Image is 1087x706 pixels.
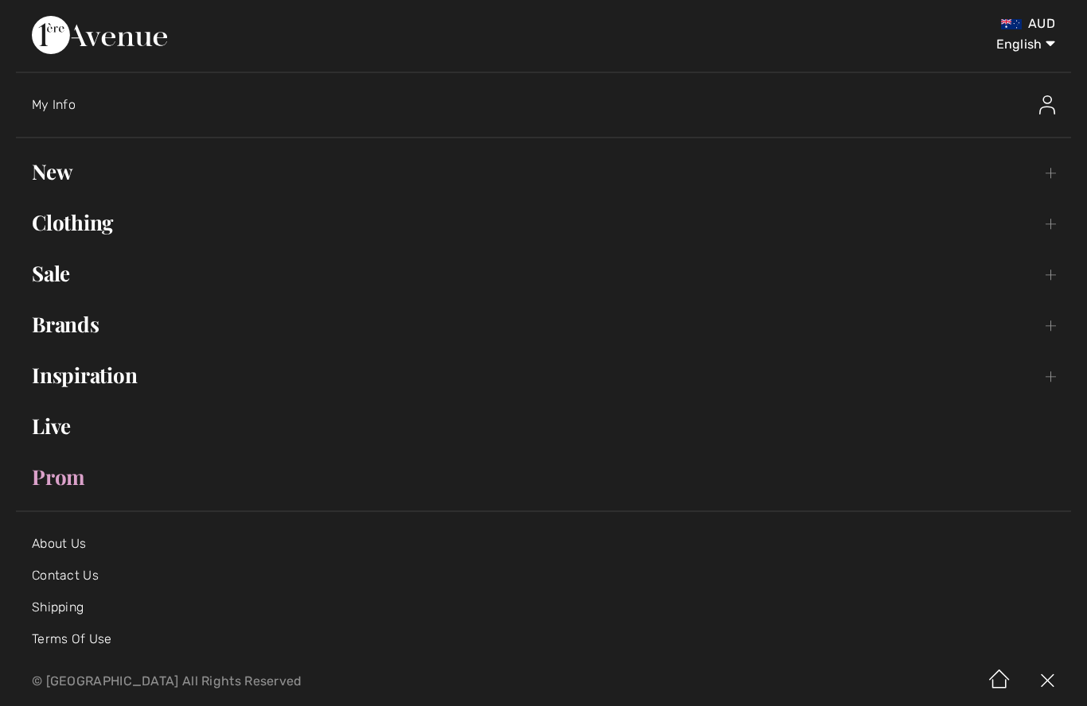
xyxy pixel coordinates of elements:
[16,256,1071,291] a: Sale
[16,460,1071,495] a: Prom
[32,16,167,54] img: 1ère Avenue
[16,409,1071,444] a: Live
[32,568,99,583] a: Contact Us
[1039,95,1055,114] img: My Info
[32,599,84,615] a: Shipping
[16,205,1071,240] a: Clothing
[32,536,86,551] a: About Us
[16,307,1071,342] a: Brands
[1023,657,1071,706] img: X
[32,676,638,687] p: © [GEOGRAPHIC_DATA] All Rights Reserved
[16,358,1071,393] a: Inspiration
[638,16,1055,32] div: AUD
[32,97,76,112] span: My Info
[976,657,1023,706] img: Home
[39,11,72,25] span: Chat
[32,80,1071,130] a: My InfoMy Info
[16,154,1071,189] a: New
[32,631,112,646] a: Terms Of Use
